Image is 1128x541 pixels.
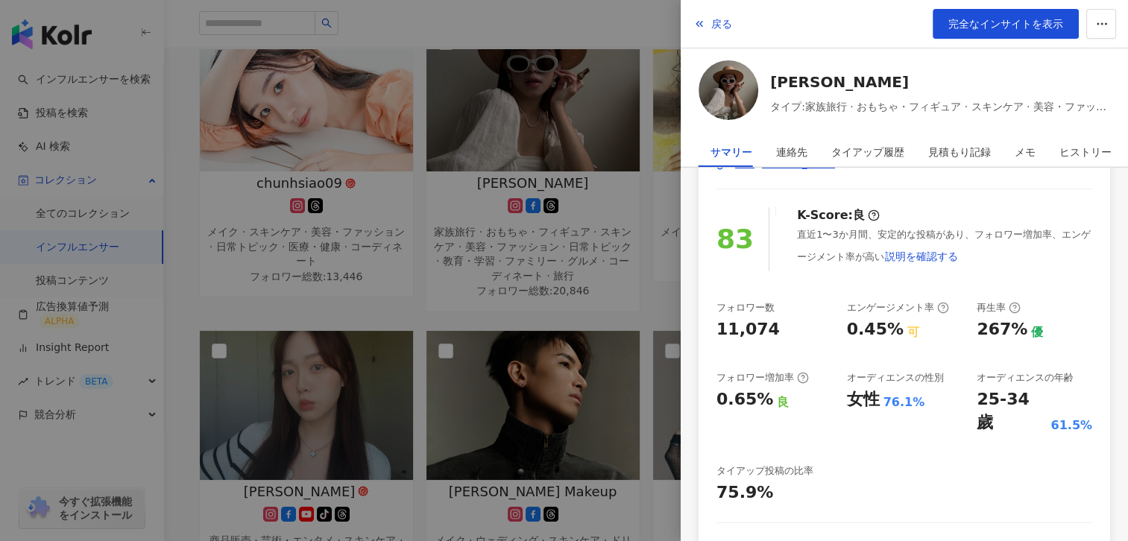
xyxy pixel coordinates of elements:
div: 61.5% [1050,417,1092,434]
button: 説明を確認する [884,241,959,271]
div: 優 [1031,324,1043,341]
div: フォロワー数 [716,301,775,314]
div: オーディエンスの年齢 [977,371,1074,385]
div: K-Score : [797,207,880,224]
div: 76.1% [883,394,925,411]
div: タイアップ履歴 [831,137,904,167]
div: エンゲージメント率 [847,301,949,314]
a: 完全なインサイトを表示 [933,9,1079,39]
div: タイアップ投稿の比率 [716,464,813,478]
a: KOL Avatar [699,60,758,125]
div: サマリー [710,137,752,167]
div: 25-34 歲 [977,388,1047,434]
div: 再生率 [977,301,1021,314]
div: 0.45% [847,318,904,341]
div: 83 [716,218,754,261]
a: [PERSON_NAME] [770,72,1110,92]
img: KOL Avatar [699,60,758,120]
div: メモ [1015,137,1036,167]
div: 良 [777,394,789,411]
div: 75.9% [716,481,773,504]
div: フォロワー増加率 [716,371,809,385]
div: 女性 [847,388,880,411]
span: タイプ:家族旅行 · おもちゃ・フィギュア · スキンケア · 美容・ファッション · 日常トピック · 教育・学習 · ファミリー · グルメ · コーディネート · 旅行 [770,98,1110,115]
div: 連絡先 [776,137,807,167]
span: 説明を確認する [885,250,958,262]
button: 戻る [693,9,733,39]
span: 完全なインサイトを表示 [948,18,1063,30]
div: 11,074 [716,318,780,341]
div: 直近1〜3か月間、安定的な投稿があり、フォロワー増加率、エンゲージメント率が高い [797,228,1092,271]
div: 見積もり記録 [928,137,991,167]
div: 良 [853,207,865,224]
div: 0.65% [716,388,773,411]
div: ヒストリー [1059,137,1112,167]
div: 可 [907,324,919,341]
div: オーディエンスの性別 [847,371,944,385]
span: 戻る [711,18,732,30]
div: 267% [977,318,1027,341]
